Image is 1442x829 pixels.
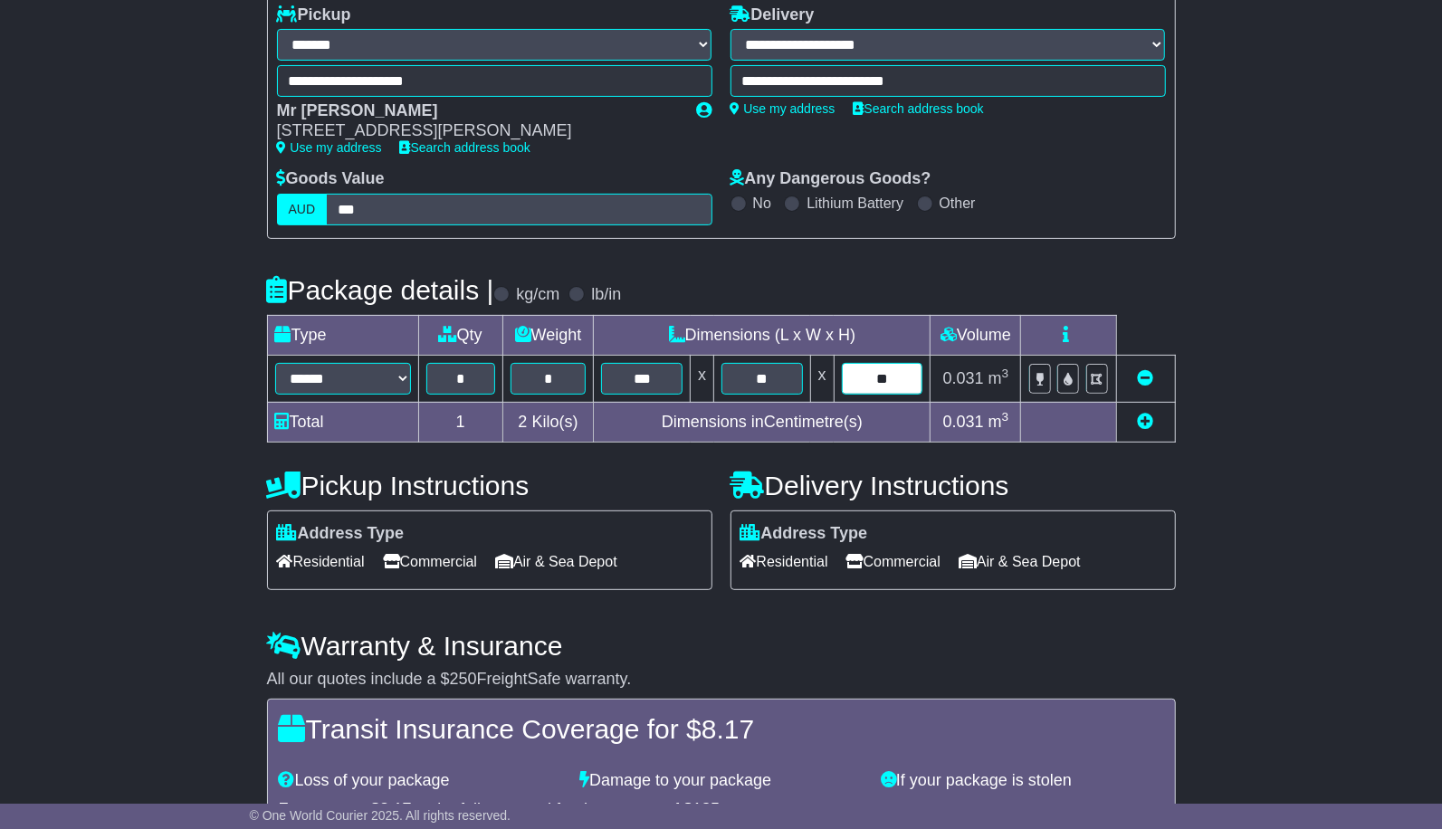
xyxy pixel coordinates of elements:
label: Lithium Battery [807,195,903,212]
div: Mr [PERSON_NAME] [277,101,679,121]
sup: 3 [1002,410,1009,424]
a: Search address book [854,101,984,116]
span: 8.17 [380,800,412,818]
label: No [753,195,771,212]
h4: Delivery Instructions [731,471,1176,500]
td: Type [267,315,418,355]
td: Total [267,402,418,442]
label: lb/in [591,285,621,305]
span: Air & Sea Depot [959,548,1081,576]
div: Damage to your package [570,771,872,791]
label: Any Dangerous Goods? [731,169,931,189]
span: 0.031 [943,369,984,387]
div: Loss of your package [270,771,571,791]
td: Qty [418,315,502,355]
td: x [810,355,834,402]
td: Dimensions in Centimetre(s) [594,402,931,442]
div: For an extra $ you're fully covered for the amount of $ . [279,800,1164,820]
a: Use my address [731,101,836,116]
td: Dimensions (L x W x H) [594,315,931,355]
a: Use my address [277,140,382,155]
h4: Pickup Instructions [267,471,712,500]
span: Residential [277,548,365,576]
td: x [691,355,714,402]
div: [STREET_ADDRESS][PERSON_NAME] [277,121,679,141]
label: AUD [277,194,328,225]
span: 0.031 [943,413,984,431]
span: Commercial [383,548,477,576]
span: 185 [692,800,720,818]
div: If your package is stolen [872,771,1173,791]
td: Volume [931,315,1021,355]
div: All our quotes include a $ FreightSafe warranty. [267,670,1176,690]
span: Residential [740,548,828,576]
label: Goods Value [277,169,385,189]
h4: Transit Insurance Coverage for $ [279,714,1164,744]
span: © One World Courier 2025. All rights reserved. [250,808,511,823]
label: Address Type [277,524,405,544]
span: 8.17 [702,714,754,744]
label: kg/cm [516,285,559,305]
label: Address Type [740,524,868,544]
span: 250 [450,670,477,688]
span: m [988,369,1009,387]
span: m [988,413,1009,431]
h4: Warranty & Insurance [267,631,1176,661]
td: Kilo(s) [502,402,594,442]
td: Weight [502,315,594,355]
a: Remove this item [1138,369,1154,387]
span: 2 [518,413,527,431]
h4: Package details | [267,275,494,305]
td: 1 [418,402,502,442]
label: Delivery [731,5,815,25]
a: Search address book [400,140,530,155]
span: Commercial [846,548,941,576]
label: Pickup [277,5,351,25]
sup: 3 [1002,367,1009,380]
label: Other [940,195,976,212]
a: Add new item [1138,413,1154,431]
span: Air & Sea Depot [495,548,617,576]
